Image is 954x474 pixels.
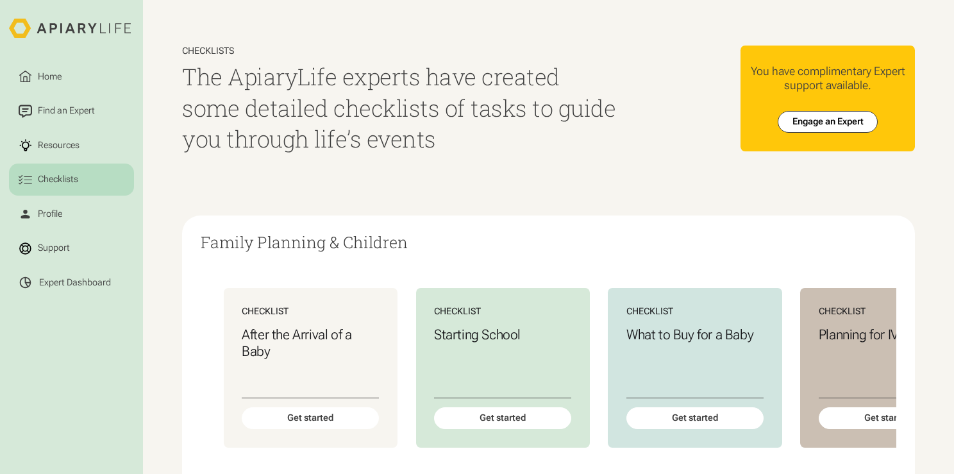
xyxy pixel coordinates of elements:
h3: What to Buy for a Baby [626,326,764,343]
h3: Starting School [434,326,571,343]
div: Checklists [182,46,621,57]
a: ChecklistWhat to Buy for a BabyGet started [608,288,782,448]
div: Checklist [626,306,764,317]
div: You have complimentary Expert support available. [750,64,906,93]
div: Get started [434,407,571,429]
a: ChecklistStarting SchoolGet started [416,288,590,448]
h1: The ApiaryLife experts have created some detailed checklists of tasks to guide you through life’s... [182,62,621,155]
div: Expert Dashboard [39,277,111,289]
a: ChecklistAfter the Arrival of a BabyGet started [224,288,397,448]
h3: After the Arrival of a Baby [242,326,379,359]
div: Checklist [242,306,379,317]
div: Checklist [434,306,571,317]
a: Engage an Expert [778,111,878,133]
a: Support [9,232,134,264]
h2: Family Planning & Children [201,233,896,251]
a: Checklists [9,164,134,196]
div: Support [35,242,72,255]
a: Resources [9,130,134,162]
div: Profile [35,207,64,221]
div: Home [35,70,63,83]
a: Find an Expert [9,95,134,127]
a: Expert Dashboard [9,267,134,299]
a: Profile [9,198,134,230]
div: Resources [35,139,81,152]
div: Checklists [35,173,80,187]
a: Home [9,61,134,93]
div: Get started [242,407,379,429]
div: Find an Expert [35,105,97,118]
div: Get started [626,407,764,429]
